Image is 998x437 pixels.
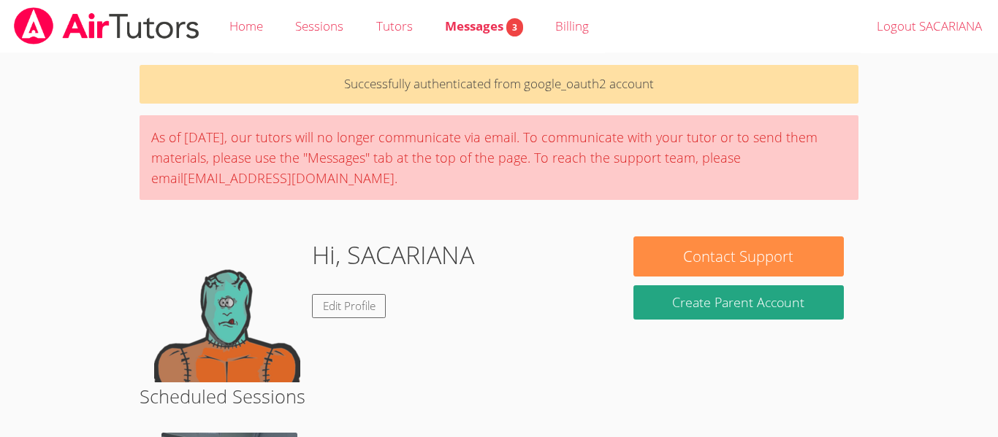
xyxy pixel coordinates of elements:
[154,236,300,382] img: default.png
[140,382,858,410] h2: Scheduled Sessions
[445,18,523,34] span: Messages
[312,294,386,318] a: Edit Profile
[312,236,474,274] h1: Hi, SACARIANA
[633,285,844,320] button: Create Parent Account
[633,236,844,276] button: Contact Support
[12,7,201,45] img: airtutors_banner-c4298cdbf04f3fff15de1276eac7730deb9818008684d7c2e4769d2f7ddbe033.png
[140,115,858,200] div: As of [DATE], our tutors will no longer communicate via email. To communicate with your tutor or ...
[506,18,523,36] span: 3
[140,65,858,104] p: Successfully authenticated from google_oauth2 account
